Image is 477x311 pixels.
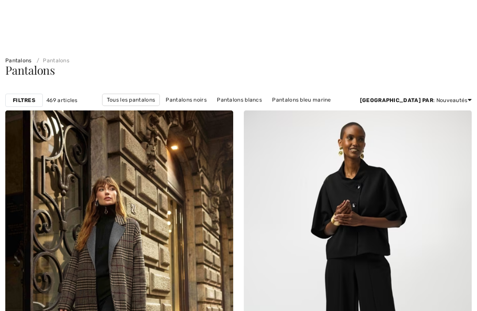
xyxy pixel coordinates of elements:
[102,94,160,106] a: Tous les pantalons
[272,106,330,118] a: Pantalons à enfiler
[360,96,472,104] div: : Nouveautés
[33,57,69,64] a: Pantalons
[107,106,188,118] a: Pantalons [PERSON_NAME]
[268,94,335,106] a: Pantalons bleu marine
[5,57,32,64] a: Pantalons
[5,62,55,78] span: Pantalons
[212,94,266,106] a: Pantalons blancs
[189,106,270,118] a: Pantalons [PERSON_NAME]
[46,96,78,104] span: 469 articles
[161,94,211,106] a: Pantalons noirs
[360,97,433,103] strong: [GEOGRAPHIC_DATA] par
[13,96,35,104] strong: Filtres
